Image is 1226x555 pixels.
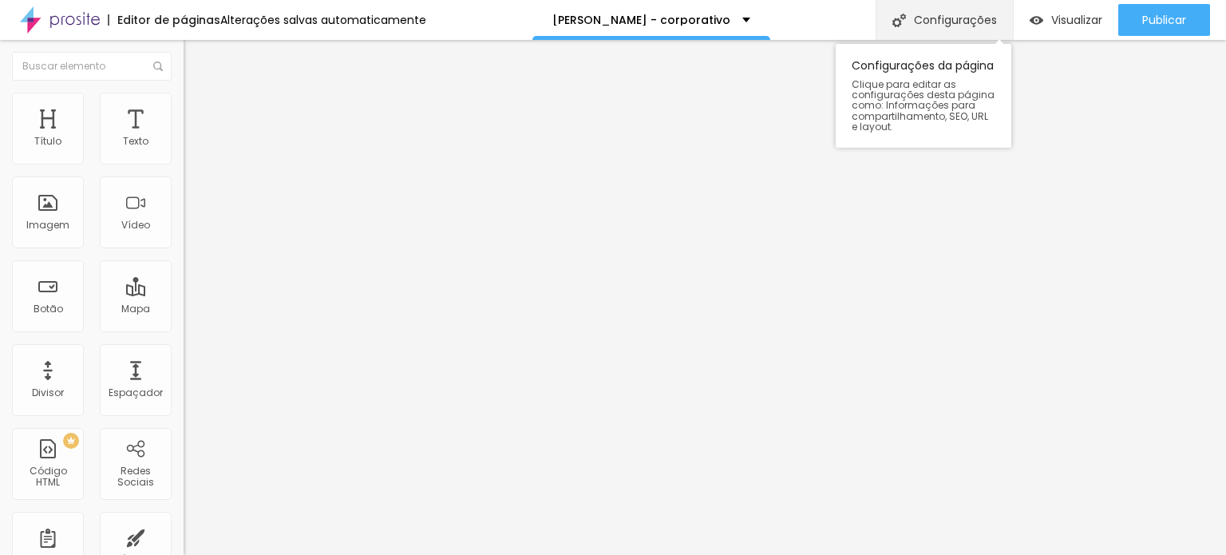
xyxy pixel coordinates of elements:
input: Buscar elemento [12,52,172,81]
button: Publicar [1118,4,1210,36]
div: Editor de páginas [108,14,220,26]
span: Visualizar [1051,14,1102,26]
div: Imagem [26,220,69,231]
div: Mapa [121,303,150,315]
p: [PERSON_NAME] - corporativo [552,14,730,26]
div: Espaçador [109,387,163,398]
div: Código HTML [16,466,79,489]
span: Publicar [1142,14,1186,26]
img: view-1.svg [1030,14,1043,27]
img: Icone [892,14,906,27]
div: Título [34,136,61,147]
div: Configurações da página [836,44,1011,148]
div: Vídeo [121,220,150,231]
div: Redes Sociais [104,466,167,489]
div: Texto [123,136,148,147]
div: Alterações salvas automaticamente [220,14,426,26]
span: Clique para editar as configurações desta página como: Informações para compartilhamento, SEO, UR... [852,79,995,132]
button: Visualizar [1014,4,1118,36]
div: Botão [34,303,63,315]
div: Divisor [32,387,64,398]
img: Icone [153,61,163,71]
